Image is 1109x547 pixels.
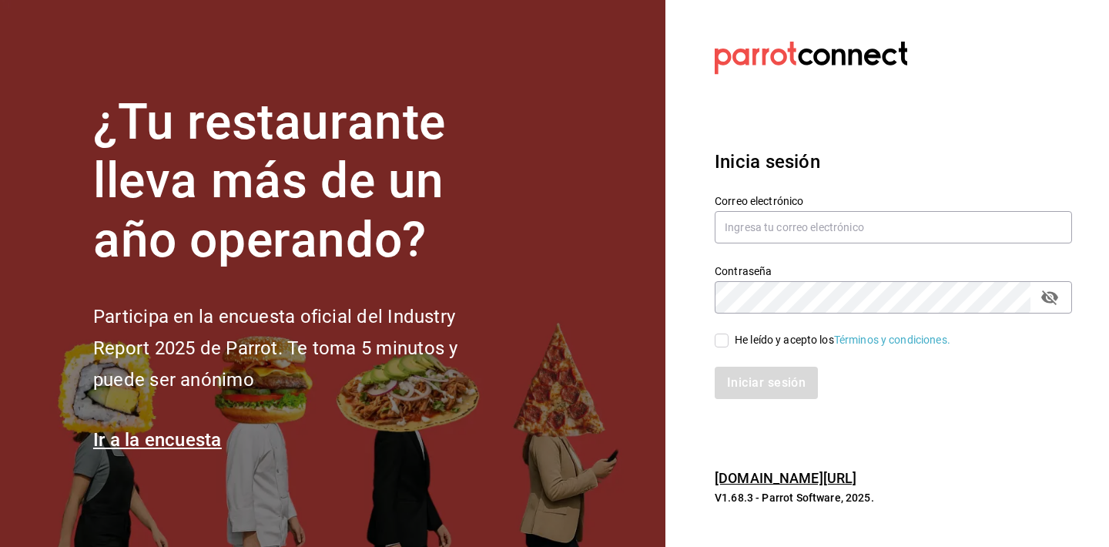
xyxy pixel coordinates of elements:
a: [DOMAIN_NAME][URL] [715,470,856,486]
button: passwordField [1037,284,1063,310]
label: Contraseña [715,265,1072,276]
a: Ir a la encuesta [93,429,222,451]
h2: Participa en la encuesta oficial del Industry Report 2025 de Parrot. Te toma 5 minutos y puede se... [93,301,509,395]
p: V1.68.3 - Parrot Software, 2025. [715,490,1072,505]
a: Términos y condiciones. [834,334,950,346]
h3: Inicia sesión [715,148,1072,176]
h1: ¿Tu restaurante lleva más de un año operando? [93,93,509,270]
label: Correo electrónico [715,195,1072,206]
div: He leído y acepto los [735,332,950,348]
input: Ingresa tu correo electrónico [715,211,1072,243]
